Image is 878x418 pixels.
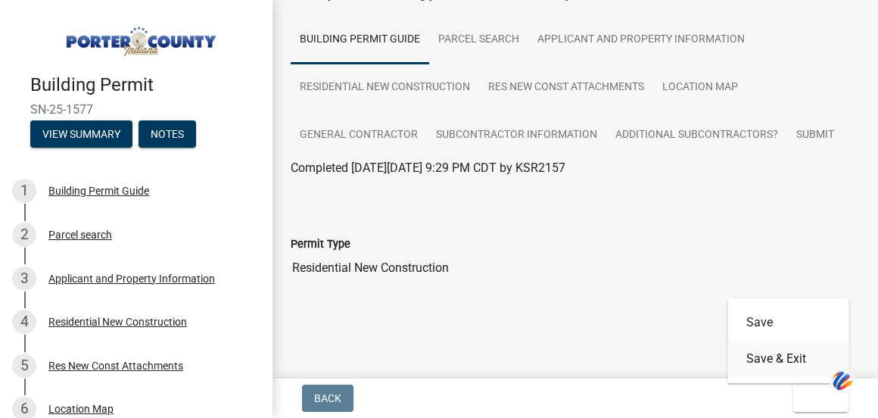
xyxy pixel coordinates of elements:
button: Back [302,385,353,412]
button: Save & Exit [728,341,849,377]
div: Building Permit Guide [48,186,149,196]
a: Additional Subcontractors? [606,111,787,160]
div: Applicant and Property Information [48,273,215,284]
button: Exit [793,385,848,412]
div: Parcel search [48,229,112,240]
button: View Summary [30,120,132,148]
div: 5 [12,354,36,378]
wm-modal-confirm: Summary [30,129,132,141]
label: Permit Type [291,239,350,250]
div: 3 [12,267,36,291]
div: 1 [12,179,36,203]
a: Res New Const Attachments [479,64,653,112]
a: Residential New Construction [291,64,479,112]
img: Porter County, Indiana [30,16,248,58]
div: Location Map [48,404,114,414]
div: Exit [728,298,849,383]
h4: Building Permit [30,74,260,96]
div: 2 [12,223,36,247]
div: Res New Const Attachments [48,360,183,371]
span: Back [314,392,341,404]
a: General Contractor [291,111,427,160]
a: Parcel search [429,16,528,64]
a: Location Map [653,64,747,112]
a: Submit [787,111,843,160]
span: SN-25-1577 [30,102,242,117]
a: Applicant and Property Information [528,16,754,64]
wm-modal-confirm: Notes [139,129,196,141]
img: svg+xml;base64,PHN2ZyB3aWR0aD0iNDQiIGhlaWdodD0iNDQiIHZpZXdCb3g9IjAgMCA0NCA0NCIgZmlsbD0ibm9uZSIgeG... [830,367,855,395]
span: Completed [DATE][DATE] 9:29 PM CDT by KSR2157 [291,161,565,175]
a: Subcontractor Information [427,111,606,160]
span: Exit [805,392,827,404]
button: Notes [139,120,196,148]
a: Building Permit Guide [291,16,429,64]
div: 4 [12,310,36,334]
div: Residential New Construction [48,317,187,327]
button: Save [728,304,849,341]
